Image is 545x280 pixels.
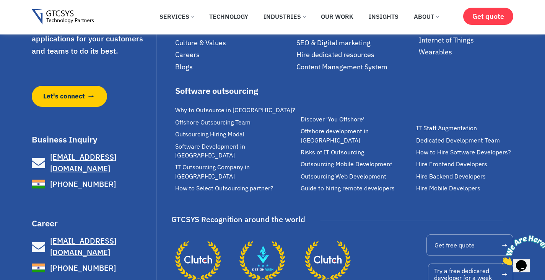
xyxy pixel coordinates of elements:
p: We make great software applications for your customers and teams to do its best. [32,20,155,57]
span: Careers [175,50,200,59]
a: SEO & Digital marketing [296,38,415,47]
span: Outsourcing Web Development [301,172,386,181]
span: Offshore Outsourcing Team [175,118,251,127]
span: IT Staff Augmentation [416,124,477,133]
span: Outsourcing Hiring Modal [175,130,244,139]
a: [EMAIL_ADDRESS][DOMAIN_NAME] [32,235,155,258]
a: Why to Outsource in [GEOGRAPHIC_DATA]? [175,106,297,115]
span: How to Hire Software Developers? [416,148,511,157]
span: Let's connect [43,92,85,101]
span: Internet of Things [419,36,474,44]
a: Outsourcing Web Development [301,172,412,181]
a: [EMAIL_ADDRESS][DOMAIN_NAME] [32,151,155,174]
span: Guide to hiring remote developers [301,184,395,193]
a: Hire dedicated resources [296,50,415,59]
span: [EMAIL_ADDRESS][DOMAIN_NAME] [50,236,116,257]
a: Get free quote [426,234,513,256]
span: [PHONE_NUMBER] [48,262,116,274]
a: Discover 'You Offshore' [301,115,412,124]
span: Hire Mobile Developers [416,184,480,193]
a: Hire Frontend Developers [416,160,517,169]
img: Chat attention grabber [3,3,50,33]
a: IT Outsourcing Company in [GEOGRAPHIC_DATA] [175,163,297,181]
span: Content Management System [296,62,387,71]
span: Outsourcing Mobile Development [301,160,392,169]
span: [EMAIL_ADDRESS][DOMAIN_NAME] [50,152,116,174]
a: IT Staff Augmentation [416,124,517,133]
a: Software Development in [GEOGRAPHIC_DATA] [175,142,297,160]
span: Get quote [472,12,504,20]
div: Software outsourcing [175,87,297,95]
a: Insights [363,8,404,25]
a: Let's connect [32,86,107,107]
a: Outsourcing Hiring Modal [175,130,297,139]
h3: Career [32,219,155,228]
a: Offshore Outsourcing Team [175,118,297,127]
span: Hire dedicated resources [296,50,374,59]
span: Risks of IT Outsourcing [301,148,364,157]
a: Hire Backend Developers [416,172,517,181]
span: Culture & Values [175,38,226,47]
span: Why to Outsource in [GEOGRAPHIC_DATA]? [175,106,295,115]
a: Careers [175,50,293,59]
a: Blogs [175,62,293,71]
a: Culture & Values [175,38,293,47]
a: Get quote [463,8,513,25]
div: GTCSYS Recognition around the world [171,212,305,227]
span: SEO & Digital marketing [296,38,371,47]
a: Offshore development in [GEOGRAPHIC_DATA] [301,127,412,145]
span: Dedicated Development Team [416,136,500,145]
a: Our Work [315,8,359,25]
a: Dedicated Development Team [416,136,517,145]
a: Services [154,8,200,25]
span: Wearables [419,47,452,56]
span: Blogs [175,62,193,71]
a: How to Hire Software Developers? [416,148,517,157]
a: About [408,8,444,25]
a: Hire Mobile Developers [416,184,517,193]
span: Get free quote [434,242,475,248]
span: Discover 'You Offshore' [301,115,364,124]
a: Internet of Things [419,36,514,44]
span: Hire Frontend Developers [416,160,487,169]
a: Risks of IT Outsourcing [301,148,412,157]
a: [PHONE_NUMBER] [32,261,155,275]
iframe: chat widget [498,232,545,269]
a: How to Select Outsourcing partner? [175,184,297,193]
a: Outsourcing Mobile Development [301,160,412,169]
a: Guide to hiring remote developers [301,184,412,193]
span: Hire Backend Developers [416,172,486,181]
img: Gtcsys logo [32,9,94,25]
h3: Business Inquiry [32,135,155,144]
a: Industries [258,8,311,25]
span: [PHONE_NUMBER] [48,178,116,190]
span: How to Select Outsourcing partner? [175,184,273,193]
a: Content Management System [296,62,415,71]
a: Technology [203,8,254,25]
a: Wearables [419,47,514,56]
a: [PHONE_NUMBER] [32,177,155,191]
